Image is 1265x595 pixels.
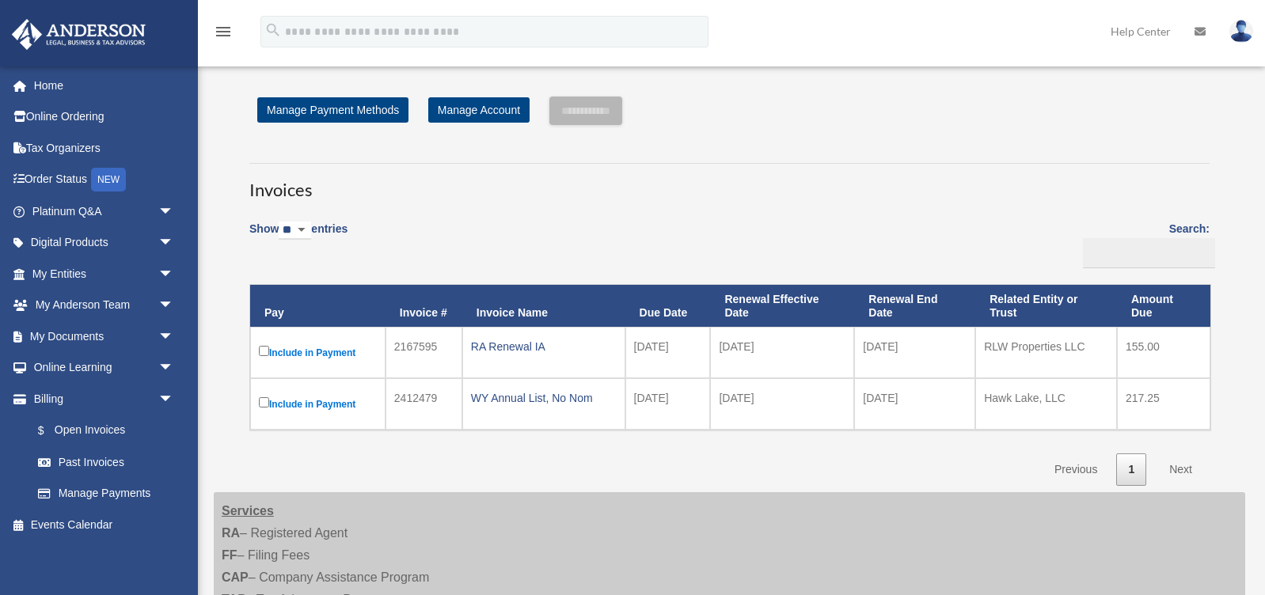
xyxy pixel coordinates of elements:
a: 1 [1116,453,1146,486]
span: arrow_drop_down [158,258,190,290]
td: Hawk Lake, LLC [975,378,1117,430]
td: [DATE] [854,378,975,430]
strong: FF [222,548,237,562]
td: RLW Properties LLC [975,327,1117,378]
a: Digital Productsarrow_drop_down [11,227,198,259]
td: [DATE] [710,378,854,430]
select: Showentries [279,222,311,240]
th: Invoice #: activate to sort column ascending [386,285,462,328]
a: Billingarrow_drop_down [11,383,190,415]
a: menu [214,28,233,41]
i: search [264,21,282,39]
a: Online Learningarrow_drop_down [11,352,198,384]
span: $ [47,421,55,441]
label: Include in Payment [259,343,377,362]
span: arrow_drop_down [158,320,190,353]
th: Pay: activate to sort column descending [250,285,386,328]
a: Past Invoices [22,446,190,478]
label: Search: [1077,219,1210,268]
td: [DATE] [625,327,711,378]
a: Tax Organizers [11,132,198,164]
a: Manage Payment Methods [257,97,408,123]
a: My Documentsarrow_drop_down [11,320,198,352]
th: Related Entity or Trust: activate to sort column ascending [975,285,1117,328]
img: User Pic [1229,20,1253,43]
th: Due Date: activate to sort column ascending [625,285,711,328]
a: Order StatusNEW [11,164,198,196]
strong: Services [222,504,274,517]
th: Amount Due: activate to sort column ascending [1117,285,1210,328]
div: RA Renewal IA [471,335,617,358]
td: 2412479 [386,378,462,430]
i: menu [214,22,233,41]
a: My Anderson Teamarrow_drop_down [11,290,198,321]
h3: Invoices [249,163,1210,203]
a: Next [1157,453,1204,486]
span: arrow_drop_down [158,227,190,260]
strong: CAP [222,570,249,584]
td: [DATE] [625,378,711,430]
div: WY Annual List, No Nom [471,387,617,409]
a: My Entitiesarrow_drop_down [11,258,198,290]
span: arrow_drop_down [158,352,190,385]
a: Events Calendar [11,509,198,540]
img: Anderson Advisors Platinum Portal [7,19,150,50]
a: Manage Account [428,97,530,123]
div: NEW [91,168,126,191]
span: arrow_drop_down [158,290,190,322]
a: Platinum Q&Aarrow_drop_down [11,195,198,227]
a: Manage Payments [22,478,190,510]
td: [DATE] [710,327,854,378]
th: Renewal Effective Date: activate to sort column ascending [710,285,854,328]
span: arrow_drop_down [158,383,190,415]
input: Include in Payment [259,346,269,356]
td: [DATE] [854,327,975,378]
a: $Open Invoices [22,415,182,447]
td: 2167595 [386,327,462,378]
span: arrow_drop_down [158,195,190,228]
strong: RA [222,526,240,540]
td: 217.25 [1117,378,1210,430]
label: Include in Payment [259,394,377,414]
td: 155.00 [1117,327,1210,378]
input: Include in Payment [259,397,269,407]
th: Renewal End Date: activate to sort column ascending [854,285,975,328]
input: Search: [1083,238,1215,268]
label: Show entries [249,219,348,256]
th: Invoice Name: activate to sort column ascending [462,285,625,328]
a: Previous [1043,453,1109,486]
a: Online Ordering [11,101,198,133]
a: Home [11,70,198,101]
